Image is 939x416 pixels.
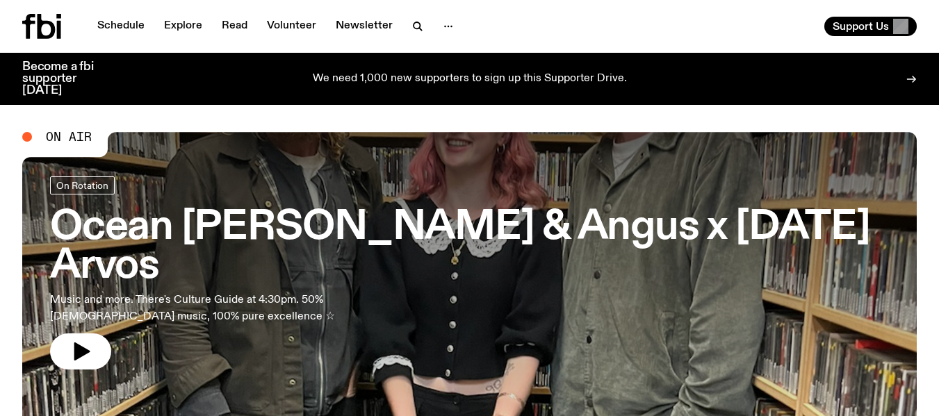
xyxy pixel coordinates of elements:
[259,17,325,36] a: Volunteer
[50,176,115,194] a: On Rotation
[50,292,406,325] p: Music and more. There's Culture Guide at 4:30pm. 50% [DEMOGRAPHIC_DATA] music, 100% pure excellen...
[50,208,889,286] h3: Ocean [PERSON_NAME] & Angus x [DATE] Arvos
[824,17,917,36] button: Support Us
[156,17,211,36] a: Explore
[46,131,92,143] span: On Air
[22,61,111,97] h3: Become a fbi supporter [DATE]
[833,20,889,33] span: Support Us
[50,176,889,369] a: Ocean [PERSON_NAME] & Angus x [DATE] ArvosMusic and more. There's Culture Guide at 4:30pm. 50% [D...
[327,17,401,36] a: Newsletter
[313,73,627,85] p: We need 1,000 new supporters to sign up this Supporter Drive.
[56,180,108,190] span: On Rotation
[89,17,153,36] a: Schedule
[213,17,256,36] a: Read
